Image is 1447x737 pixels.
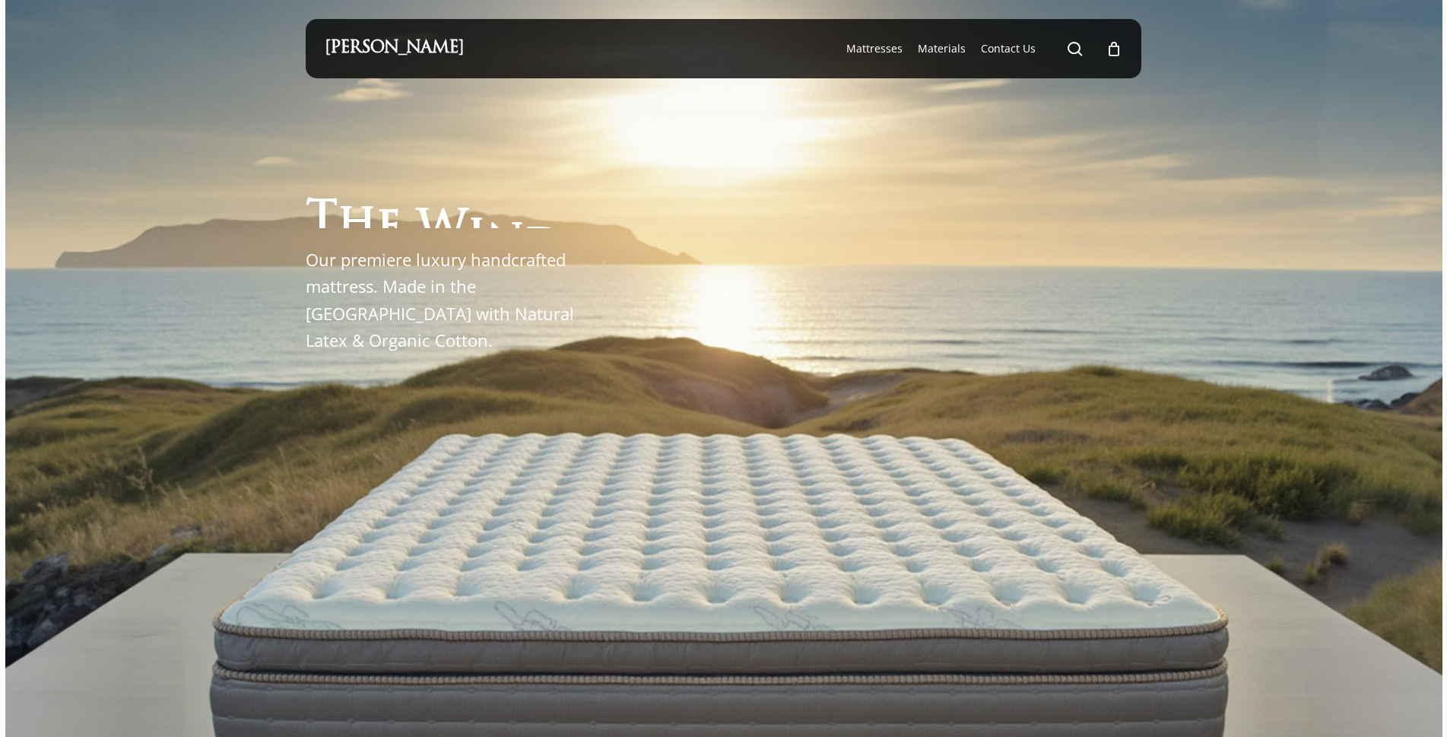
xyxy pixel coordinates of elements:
span: n [486,218,525,265]
a: Cart [1106,40,1122,57]
a: Contact Us [981,41,1036,56]
span: e [376,205,401,252]
span: W [417,209,468,256]
h1: The Windsor [306,182,655,228]
nav: Main Menu [839,19,1122,78]
span: T [306,199,338,246]
span: d [525,224,562,270]
p: Our premiere luxury handcrafted mattress. Made in the [GEOGRAPHIC_DATA] with Natural Latex & Orga... [306,246,591,354]
a: Mattresses [846,41,903,56]
span: i [468,214,486,260]
a: Materials [918,41,966,56]
a: [PERSON_NAME] [325,40,464,57]
span: h [338,202,376,249]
